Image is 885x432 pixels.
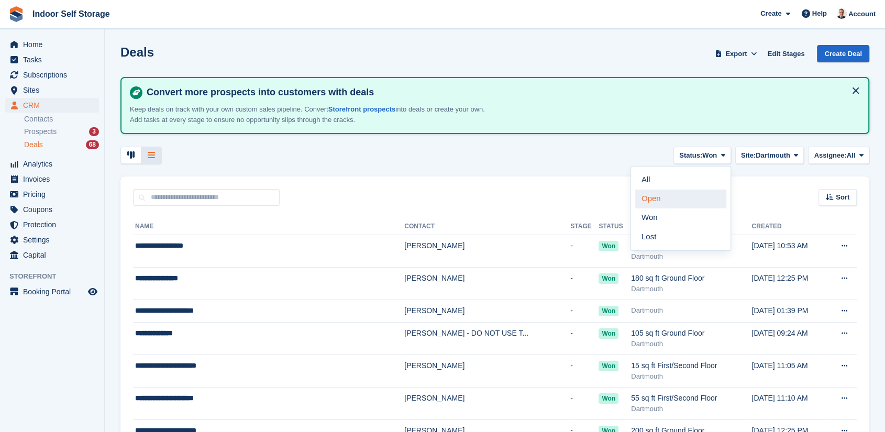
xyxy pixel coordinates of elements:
[404,268,570,300] td: [PERSON_NAME]
[5,157,99,171] a: menu
[599,361,618,371] span: won
[631,404,751,414] div: Dartmouth
[23,157,86,171] span: Analytics
[673,147,731,164] button: Status: Won
[23,217,86,232] span: Protection
[599,218,631,235] th: Status
[713,45,759,62] button: Export
[751,218,827,235] th: Created
[5,172,99,186] a: menu
[751,355,827,387] td: [DATE] 11:05 AM
[635,190,726,208] a: Open
[404,329,528,337] span: [PERSON_NAME] - DO NOT USE T...
[86,285,99,298] a: Preview store
[24,127,57,137] span: Prospects
[23,172,86,186] span: Invoices
[570,268,599,300] td: -
[5,52,99,67] a: menu
[404,355,570,387] td: [PERSON_NAME]
[751,387,827,420] td: [DATE] 11:10 AM
[328,105,396,113] a: Storefront prospects
[631,305,751,316] div: Dartmouth
[24,140,43,150] span: Deals
[23,52,86,67] span: Tasks
[5,232,99,247] a: menu
[404,235,570,268] td: [PERSON_NAME]
[631,328,751,339] div: 105 sq ft Ground Floor
[599,328,618,339] span: won
[848,9,876,19] span: Account
[751,235,827,268] td: [DATE] 10:53 AM
[24,126,99,137] a: Prospects 3
[142,86,860,98] h4: Convert more prospects into customers with deals
[23,187,86,202] span: Pricing
[5,217,99,232] a: menu
[5,248,99,262] a: menu
[599,273,618,284] span: won
[23,284,86,299] span: Booking Portal
[751,322,827,355] td: [DATE] 09:24 AM
[570,322,599,355] td: -
[130,104,496,125] p: Keep deals on track with your own custom sales pipeline. Convert into deals or create your own. A...
[735,147,804,164] button: Site: Dartmouth
[24,139,99,150] a: Deals 68
[764,45,809,62] a: Edit Stages
[5,187,99,202] a: menu
[725,49,747,59] span: Export
[120,45,154,59] h1: Deals
[817,45,869,62] a: Create Deal
[570,387,599,420] td: -
[814,150,846,161] span: Assignee:
[570,218,599,235] th: Stage
[5,98,99,113] a: menu
[8,6,24,22] img: stora-icon-8386f47178a22dfd0bd8f6a31ec36ba5ce8667c1dd55bd0f319d3a0aa187defe.svg
[631,339,751,349] div: Dartmouth
[86,140,99,149] div: 68
[5,37,99,52] a: menu
[9,271,104,282] span: Storefront
[702,150,717,161] span: Won
[631,360,751,371] div: 15 sq ft First/Second Floor
[635,208,726,227] a: Won
[23,68,86,82] span: Subscriptions
[812,8,827,19] span: Help
[836,8,847,19] img: Tim Bishop
[28,5,114,23] a: Indoor Self Storage
[599,306,618,316] span: won
[5,202,99,217] a: menu
[23,248,86,262] span: Capital
[847,150,856,161] span: All
[5,83,99,97] a: menu
[89,127,99,136] div: 3
[756,150,790,161] span: Dartmouth
[404,300,570,323] td: [PERSON_NAME]
[24,114,99,124] a: Contacts
[760,8,781,19] span: Create
[599,393,618,404] span: won
[570,300,599,323] td: -
[404,218,570,235] th: Contact
[5,68,99,82] a: menu
[23,232,86,247] span: Settings
[836,192,849,203] span: Sort
[23,83,86,97] span: Sites
[570,235,599,268] td: -
[751,268,827,300] td: [DATE] 12:25 PM
[599,241,618,251] span: won
[631,251,751,262] div: Dartmouth
[23,37,86,52] span: Home
[751,300,827,323] td: [DATE] 01:39 PM
[808,147,869,164] button: Assignee: All
[631,284,751,294] div: Dartmouth
[570,355,599,387] td: -
[741,150,756,161] span: Site:
[23,98,86,113] span: CRM
[679,150,702,161] span: Status:
[5,284,99,299] a: menu
[631,371,751,382] div: Dartmouth
[404,387,570,420] td: [PERSON_NAME]
[635,227,726,246] a: Lost
[631,393,751,404] div: 55 sq ft First/Second Floor
[635,171,726,190] a: All
[631,273,751,284] div: 180 sq ft Ground Floor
